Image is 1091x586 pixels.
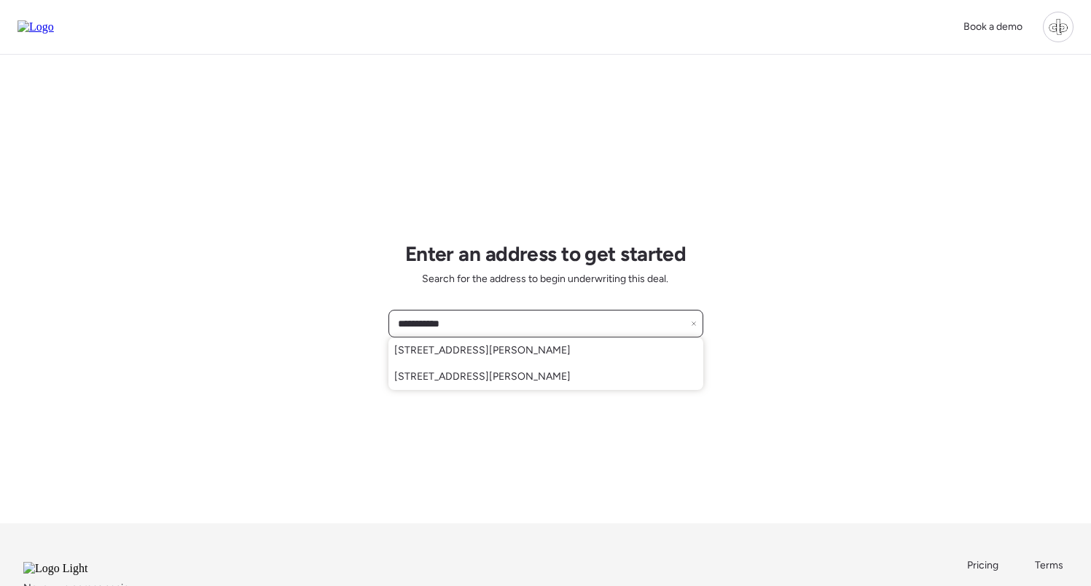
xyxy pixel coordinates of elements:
span: [STREET_ADDRESS][PERSON_NAME] [394,370,571,384]
span: Pricing [967,559,998,571]
a: Terms [1035,558,1068,573]
img: Logo Light [23,562,127,575]
span: Book a demo [963,20,1022,33]
span: Search for the address to begin underwriting this deal. [422,272,668,286]
h1: Enter an address to get started [405,241,687,266]
span: [STREET_ADDRESS][PERSON_NAME] [394,343,571,358]
span: Terms [1035,559,1063,571]
img: Logo [17,20,54,34]
a: Pricing [967,558,1000,573]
